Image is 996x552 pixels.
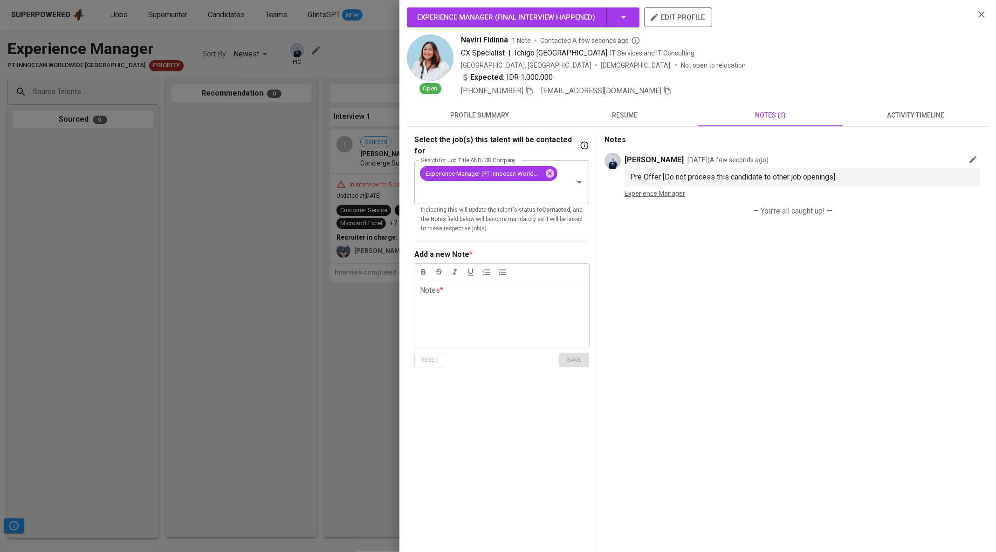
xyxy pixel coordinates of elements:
[420,285,443,352] div: Notes
[540,36,640,45] span: Contacted A few seconds ago
[419,84,441,93] span: Open
[417,13,595,21] span: Experience Manager ( Final Interview happened )
[681,61,746,70] p: Not open to relocation
[580,141,589,150] svg: If you have a specific job in mind for the talent, indicate it here. This will change the talent'...
[420,166,557,181] div: Experience Manager (PT Innocean Worldwide [GEOGRAPHIC_DATA])
[610,49,694,57] span: IT Services and IT Consulting
[601,61,672,70] span: [DEMOGRAPHIC_DATA]
[630,172,835,181] span: Pre Offer [Do not process this candidate to other job openings]
[461,86,523,95] span: [PHONE_NUMBER]
[849,110,983,121] span: activity timeline
[414,249,469,260] div: Add a new Note
[412,110,547,121] span: profile summary
[625,154,684,166] p: [PERSON_NAME]
[461,61,591,70] div: [GEOGRAPHIC_DATA], [GEOGRAPHIC_DATA]
[687,155,769,165] p: [DATE] ( A few seconds ago )
[420,169,548,178] span: Experience Manager (PT Innocean Worldwide [GEOGRAPHIC_DATA])
[461,34,508,46] span: Naviri Fidinna
[652,11,705,23] span: edit profile
[612,206,974,217] p: — You’re all caught up! —
[461,72,553,83] div: IDR 1.000.000
[644,7,712,27] button: edit profile
[625,190,685,197] a: Experience Manager
[421,206,583,234] p: Indicating this will update the talent's status to , and the Notes field below will become mandat...
[407,7,639,27] button: Experience Manager (Final Interview happened)
[461,48,505,57] span: CX Specialist
[508,48,511,59] span: |
[414,134,578,157] p: Select the job(s) this talent will be contacted for
[631,36,640,45] svg: By Batam recruiter
[515,48,607,57] span: Ichigo [GEOGRAPHIC_DATA]
[644,13,712,21] a: edit profile
[512,36,531,45] span: 1 Note
[407,34,453,81] img: b80daf64a90a0f69b856098c4b9f679c.png
[573,176,586,189] button: Open
[558,110,692,121] span: resume
[470,72,505,83] b: Expected:
[541,86,661,95] span: [EMAIL_ADDRESS][DOMAIN_NAME]
[604,153,621,169] img: annisa@glints.com
[542,207,570,213] b: Contacted
[604,134,981,145] p: Notes
[703,110,838,121] span: notes (1)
